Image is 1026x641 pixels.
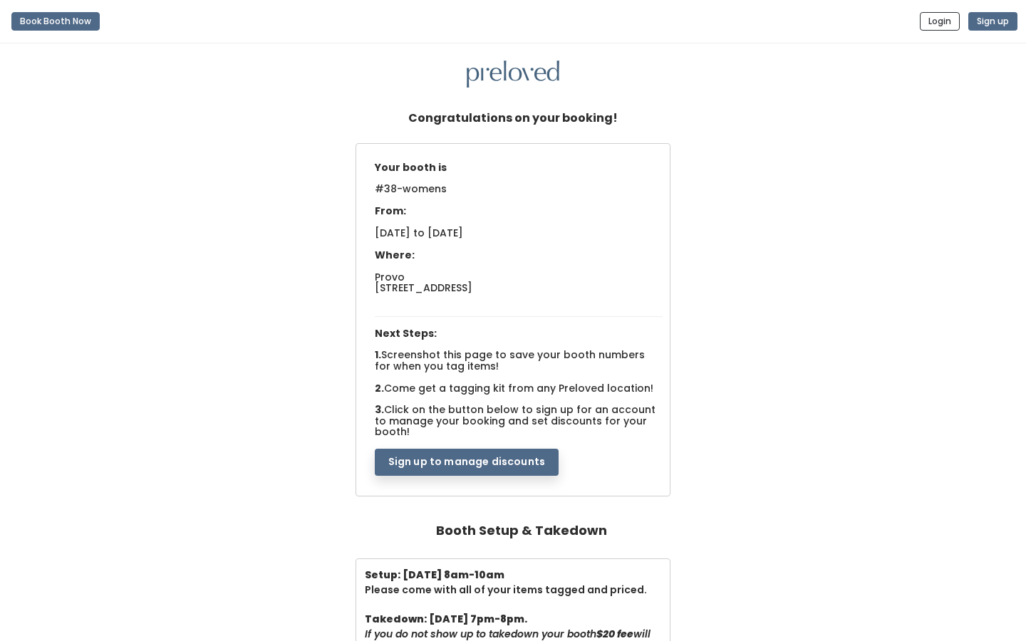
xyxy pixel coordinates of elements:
span: #38-womens [375,182,447,204]
b: $20 fee [596,627,633,641]
a: Sign up to manage discounts [375,454,559,469]
button: Book Booth Now [11,12,100,31]
button: Sign up to manage discounts [375,449,559,476]
div: 1. 2. 3. [368,155,670,476]
span: Come get a tagging kit from any Preloved location! [384,381,653,395]
button: Sign up [968,12,1017,31]
span: [DATE] to [DATE] [375,226,463,240]
b: Setup: [DATE] 8am-10am [365,568,504,582]
span: From: [375,204,406,218]
span: Click on the button below to sign up for an account to manage your booking and set discounts for ... [375,402,655,439]
h4: Booth Setup & Takedown [436,516,607,545]
span: Provo [STREET_ADDRESS] [375,270,472,295]
h5: Congratulations on your booking! [408,105,618,132]
b: Takedown: [DATE] 7pm-8pm. [365,612,527,626]
span: Where: [375,248,415,262]
button: Login [920,12,960,31]
img: preloved logo [467,61,559,88]
span: Next Steps: [375,326,437,340]
a: Book Booth Now [11,6,100,37]
span: Your booth is [375,160,447,174]
span: Screenshot this page to save your booth numbers for when you tag items! [375,348,645,372]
